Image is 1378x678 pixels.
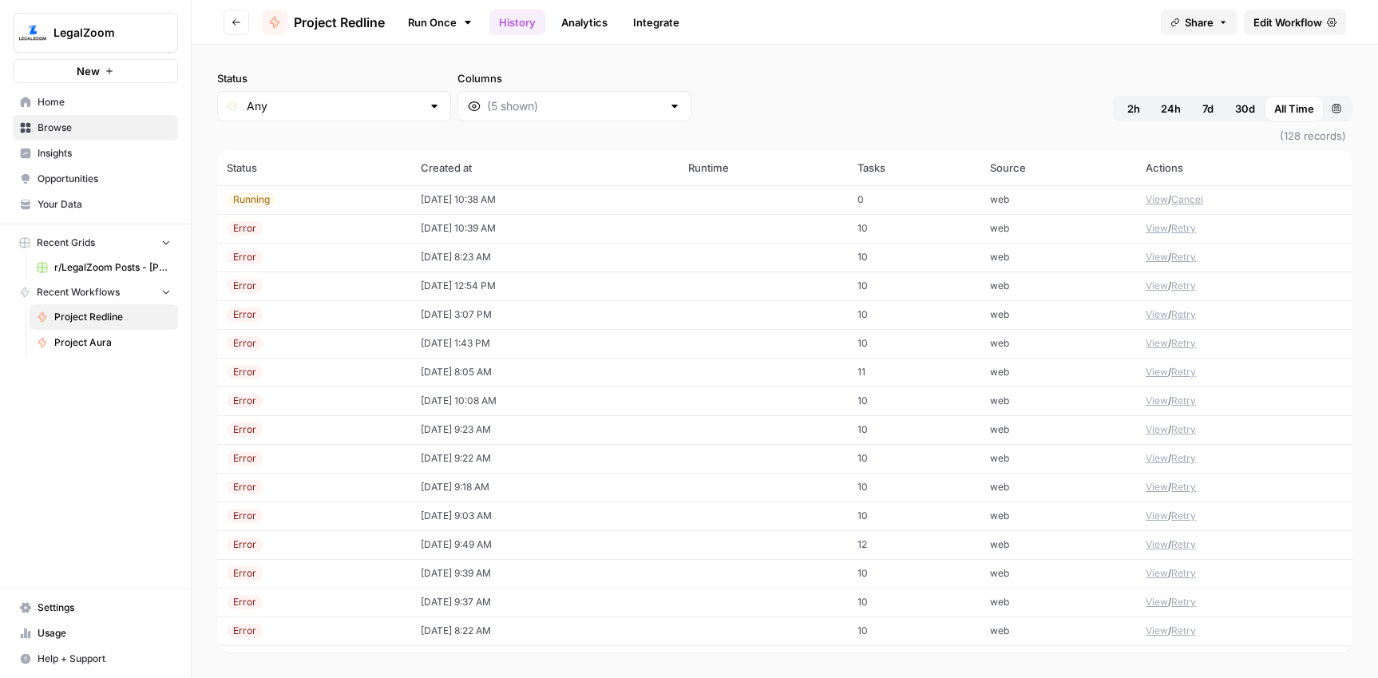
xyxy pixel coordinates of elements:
th: Actions [1136,150,1352,185]
button: New [13,59,178,83]
button: Recent Workflows [13,280,178,304]
button: Help + Support [13,646,178,672]
button: Retry [1171,336,1196,351]
td: web [980,473,1136,502]
a: Insights [13,141,178,166]
button: Retry [1171,307,1196,322]
td: web [980,617,1136,645]
span: Opportunities [38,172,171,186]
div: Error [227,365,263,379]
button: Workspace: LegalZoom [13,13,178,53]
a: Project Redline [30,304,178,330]
td: 10 [848,272,980,300]
label: Status [217,70,451,86]
span: Share [1185,14,1214,30]
span: 2h [1127,101,1140,117]
td: [DATE] 9:37 AM [411,588,679,617]
div: Error [227,307,263,322]
td: web [980,645,1136,674]
a: Opportunities [13,166,178,192]
button: View [1146,566,1168,581]
div: Error [227,480,263,494]
button: View [1146,192,1168,207]
button: 30d [1226,96,1265,121]
button: Retry [1171,221,1196,236]
td: 10 [848,300,980,329]
span: Project Aura [54,335,171,350]
td: [DATE] 8:05 AM [411,358,679,387]
td: 10 [848,617,980,645]
td: 10 [848,473,980,502]
span: r/LegalZoom Posts - [PERSON_NAME] [54,260,171,275]
td: web [980,243,1136,272]
button: Retry [1171,537,1196,552]
span: Help + Support [38,652,171,666]
img: LegalZoom Logo [18,18,47,47]
a: Home [13,89,178,115]
td: 10 [848,243,980,272]
td: / [1136,300,1352,329]
a: Run Once [398,9,483,36]
span: (128 records) [217,121,1352,150]
td: / [1136,444,1352,473]
td: web [980,300,1136,329]
td: [DATE] 9:22 AM [411,444,679,473]
td: 0 [848,185,980,214]
td: web [980,530,1136,559]
td: / [1136,502,1352,530]
span: Browse [38,121,171,135]
td: [DATE] 9:03 AM [411,502,679,530]
th: Created at [411,150,679,185]
a: Project Redline [262,10,385,35]
td: [DATE] 9:39 AM [411,559,679,588]
td: web [980,185,1136,214]
button: View [1146,307,1168,322]
button: Share [1161,10,1237,35]
td: [DATE] 10:38 AM [411,185,679,214]
span: New [77,63,100,79]
td: 10 [848,559,980,588]
div: Error [227,221,263,236]
td: web [980,329,1136,358]
td: [DATE] 8:22 AM [411,617,679,645]
td: [DATE] 2:14 PM [411,645,679,674]
td: [DATE] 9:18 AM [411,473,679,502]
div: Error [227,451,263,466]
button: View [1146,480,1168,494]
td: [DATE] 9:23 AM [411,415,679,444]
a: Edit Workflow [1244,10,1346,35]
td: [DATE] 9:49 AM [411,530,679,559]
span: All Time [1274,101,1314,117]
span: Insights [38,146,171,161]
button: View [1146,509,1168,523]
div: Running [227,192,276,207]
th: Status [217,150,411,185]
td: web [980,387,1136,415]
div: Error [227,595,263,609]
td: 10 [848,387,980,415]
button: Retry [1171,250,1196,264]
td: / [1136,415,1352,444]
button: Retry [1171,422,1196,437]
td: 10 [848,444,980,473]
td: / [1136,243,1352,272]
button: 7d [1190,96,1226,121]
td: [DATE] 10:39 AM [411,214,679,243]
td: / [1136,617,1352,645]
button: Retry [1171,394,1196,408]
button: View [1146,279,1168,293]
div: Error [227,279,263,293]
th: Runtime [679,150,848,185]
input: Any [247,98,422,114]
td: / [1136,329,1352,358]
button: 24h [1151,96,1190,121]
button: Retry [1171,451,1196,466]
a: Usage [13,621,178,646]
div: Error [227,509,263,523]
div: Error [227,537,263,552]
a: r/LegalZoom Posts - [PERSON_NAME] [30,255,178,280]
span: Your Data [38,197,171,212]
input: (5 shown) [487,98,662,114]
a: Integrate [624,10,689,35]
div: Error [227,422,263,437]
